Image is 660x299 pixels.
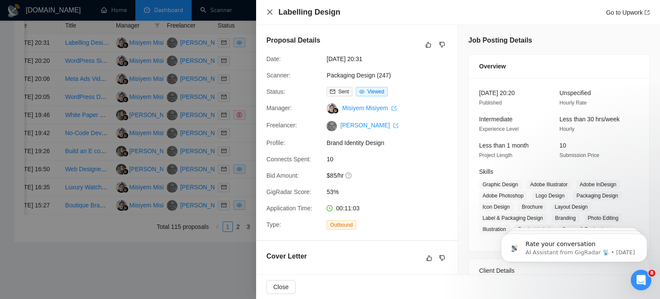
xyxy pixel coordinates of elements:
span: Project Length [479,152,512,158]
span: 10 [327,154,455,164]
span: 00:11:03 [336,205,360,212]
span: Layout Design [551,202,591,212]
span: Connects Spent: [266,156,311,163]
span: Bid Amount: [266,172,299,179]
span: export [391,106,397,111]
span: 53% [327,187,455,197]
span: Date: [266,55,281,62]
span: Graphic Design [479,180,522,189]
span: GigRadar Score: [266,188,311,195]
span: Skills [479,168,493,175]
img: c1KMYbSUufEWBls0-Guyemiimam7xLkkpV9MGfcmiomLFdC9vGXT7BBDYSdkZD-0uq [327,121,337,131]
span: Less than 1 month [479,142,529,149]
span: Branding [552,213,579,223]
span: Outbound [327,220,356,230]
span: Type: [266,221,281,228]
span: Hourly [559,126,574,132]
button: like [424,253,434,263]
span: Unspecified [559,89,591,96]
a: Misiyem Misiyem export [342,105,396,111]
span: Packaging Design [573,191,622,200]
span: Manager: [266,105,292,111]
button: like [423,40,434,50]
button: Close [266,9,273,16]
span: export [645,10,650,15]
iframe: Intercom notifications message [488,216,660,276]
span: Less than 30 hrs/week [559,116,620,123]
iframe: Intercom live chat [631,270,651,290]
span: eye [359,89,364,94]
span: 10 [559,142,566,149]
span: Logo Design [532,191,568,200]
h5: Proposal Details [266,35,320,46]
span: Close [273,282,289,292]
span: Intermediate [479,116,513,123]
span: Hourly Rate [559,100,587,106]
a: Packaging Design (247) [327,72,391,79]
span: Profile: [266,139,285,146]
span: Adobe Photoshop [479,191,527,200]
span: Sent [338,89,349,95]
span: like [426,255,432,262]
button: dislike [437,40,447,50]
span: Freelancer: [266,122,297,129]
span: Experience Level [479,126,519,132]
span: like [425,41,431,48]
span: Illustration [479,225,510,234]
span: Brand Identity Design [327,138,455,148]
img: gigradar-bm.png [333,108,339,114]
span: mail [330,89,335,94]
h4: Labelling Design [278,7,340,18]
div: Client Details [479,259,639,282]
span: dislike [439,41,445,48]
span: close [266,9,273,15]
span: $85/hr [327,171,455,180]
span: Status: [266,88,285,95]
span: dislike [439,255,445,262]
span: Label & Packaging Design [479,213,547,223]
a: Go to Upworkexport [606,9,650,16]
span: Viewed [367,89,384,95]
span: Published [479,100,502,106]
span: Icon Design [479,202,513,212]
span: Adobe Illustrator [527,180,571,189]
span: Photo Editing [584,213,622,223]
button: dislike [437,253,447,263]
span: Submission Price [559,152,599,158]
span: 8 [648,270,655,277]
span: [DATE] 20:31 [327,54,455,64]
h5: Cover Letter [266,251,307,262]
a: [PERSON_NAME] export [340,122,398,129]
span: clock-circle [327,205,333,211]
span: Application Time: [266,205,312,212]
span: Scanner: [266,72,290,79]
span: [DATE] 20:20 [479,89,515,96]
button: Close [266,280,296,294]
span: Overview [479,62,506,71]
span: export [393,123,398,128]
span: question-circle [345,172,352,179]
span: Brochure [518,202,546,212]
h5: Job Posting Details [468,35,532,46]
span: Adobe InDesign [576,180,620,189]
